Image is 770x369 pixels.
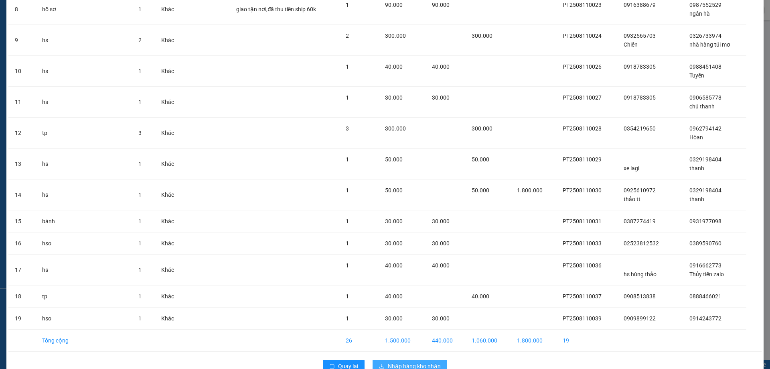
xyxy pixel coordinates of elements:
[563,2,602,8] span: PT2508110023
[346,63,349,70] span: 1
[36,56,132,87] td: hs
[385,94,403,101] span: 30.000
[432,262,450,269] span: 40.000
[8,56,36,87] td: 10
[8,149,36,179] td: 13
[385,156,403,163] span: 50.000
[8,87,36,118] td: 11
[155,179,185,210] td: Khác
[385,63,403,70] span: 40.000
[624,315,656,322] span: 0909899122
[432,2,450,8] span: 90.000
[236,6,316,12] span: giao tận nơi,đã thu tiền ship 60k
[385,125,406,132] span: 300.000
[689,10,710,17] span: ngân hà
[624,33,656,39] span: 0932565703
[563,125,602,132] span: PT2508110028
[624,94,656,101] span: 0918783305
[624,63,656,70] span: 0918783305
[346,293,349,300] span: 1
[155,25,185,56] td: Khác
[689,94,721,101] span: 0906585778
[36,210,132,232] td: bánh
[36,118,132,149] td: tp
[689,33,721,39] span: 0326733974
[8,255,36,285] td: 17
[689,165,704,171] span: thanh
[36,87,132,118] td: hs
[138,99,142,105] span: 1
[624,218,656,224] span: 0387274419
[563,315,602,322] span: PT2508110039
[624,41,638,48] span: Chiến
[689,125,721,132] span: 0962794142
[432,218,450,224] span: 30.000
[36,179,132,210] td: hs
[689,218,721,224] span: 0931977098
[432,94,450,101] span: 30.000
[8,308,36,330] td: 19
[385,315,403,322] span: 30.000
[689,41,730,48] span: nhà hàng túi mơ
[472,125,492,132] span: 300.000
[8,232,36,255] td: 16
[155,87,185,118] td: Khác
[138,130,142,136] span: 3
[563,262,602,269] span: PT2508110036
[138,37,142,43] span: 2
[472,33,492,39] span: 300.000
[36,255,132,285] td: hs
[624,2,656,8] span: 0916388679
[155,232,185,255] td: Khác
[36,285,132,308] td: tp
[689,293,721,300] span: 0888466021
[8,285,36,308] td: 18
[624,187,656,194] span: 0925610972
[36,25,132,56] td: hs
[385,33,406,39] span: 300.000
[346,94,349,101] span: 1
[563,218,602,224] span: PT2508110031
[138,218,142,224] span: 1
[432,315,450,322] span: 30.000
[465,330,511,352] td: 1.060.000
[689,196,704,202] span: thanh
[346,240,349,247] span: 1
[432,240,450,247] span: 30.000
[36,308,132,330] td: hso
[346,33,349,39] span: 2
[689,187,721,194] span: 0329198404
[689,63,721,70] span: 0988451408
[138,161,142,167] span: 1
[138,315,142,322] span: 1
[472,187,489,194] span: 50.000
[155,56,185,87] td: Khác
[346,315,349,322] span: 1
[8,210,36,232] td: 15
[556,330,617,352] td: 19
[624,271,657,277] span: hs hùng thảo
[155,255,185,285] td: Khác
[138,240,142,247] span: 1
[8,25,36,56] td: 9
[511,330,556,352] td: 1.800.000
[563,187,602,194] span: PT2508110030
[346,125,349,132] span: 3
[563,63,602,70] span: PT2508110026
[138,267,142,273] span: 1
[36,232,132,255] td: hso
[624,196,640,202] span: thảo tt
[689,262,721,269] span: 0916662773
[385,240,403,247] span: 30.000
[155,149,185,179] td: Khác
[624,125,656,132] span: 0354219650
[339,330,379,352] td: 26
[385,187,403,194] span: 50.000
[472,156,489,163] span: 50.000
[155,118,185,149] td: Khác
[563,94,602,101] span: PT2508110027
[385,2,403,8] span: 90.000
[689,134,703,141] span: Hòan
[379,330,426,352] td: 1.500.000
[426,330,465,352] td: 440.000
